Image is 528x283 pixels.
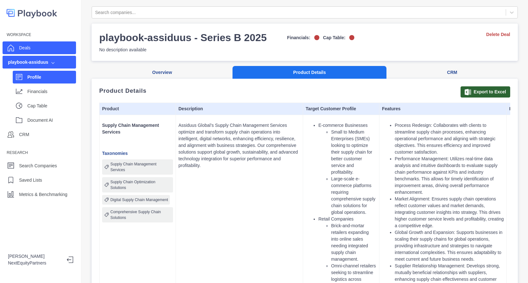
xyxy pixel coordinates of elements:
[323,34,346,41] p: Cap Table:
[176,103,303,115] th: Description
[233,66,386,79] button: Product Details
[461,86,510,98] button: Export to Excel
[99,88,147,93] p: Product Details
[99,47,354,53] p: No description available
[8,59,48,66] div: playbook-assiduus
[110,161,171,173] p: Supply Chain Management Services
[178,122,300,169] p: Assiduus Global’s Supply Chain Management Services optimize and transform supply chain operations...
[395,156,504,196] li: Performance Management: Utilizes real-time data analysis and intuitive dashboards to evaluate sup...
[19,163,57,169] p: Search Companies
[379,103,507,115] th: Features
[395,229,504,263] li: Global Growth and Expansion: Supports businesses in scaling their supply chains for global operat...
[27,88,76,95] p: Financials
[110,209,171,221] p: Comprehensive Supply Chain Solutions
[287,34,310,41] p: Financials:
[102,150,173,157] p: Taxonomies
[19,45,31,51] p: Deals
[318,122,377,216] li: E-commerce Businesses
[27,74,76,81] p: Profile
[314,35,319,40] img: off-logo
[349,35,354,40] img: off-logo
[8,253,62,260] p: [PERSON_NAME]
[6,6,57,19] img: logo-colored
[395,122,504,156] li: Process Redesign: Collaborates with clients to streamline supply chain processes, enhancing opera...
[8,260,62,266] p: NextEquityPartners
[331,176,377,216] li: Large-scale e-commerce platforms requiring comprehensive supply chain solutions for global operat...
[19,177,42,184] p: Saved Lists
[486,31,510,38] a: Delete Deal
[27,103,76,109] p: Cap Table
[102,123,159,134] strong: Supply Chain Management Services
[19,131,29,138] p: CRM
[303,103,379,115] th: Target Customer Profile
[395,196,504,229] li: Market Alignment: Ensures supply chain operations reflect customer values and market demands, int...
[27,117,76,124] p: Document AI
[110,197,168,203] p: Digital Supply Chain Management
[386,66,518,79] button: CRM
[331,129,377,176] li: Small to Medium Enterprises (SMEs) looking to optimize their supply chain for better customer ser...
[100,103,176,115] th: Product
[331,222,377,263] li: Brick-and-mortar retailers expanding into online sales needing integrated supply chain management.
[99,31,267,44] h3: playbook-assiduus - Series B 2025
[19,191,67,198] p: Metrics & Benchmarking
[92,66,233,79] button: Overview
[110,179,171,191] p: Supply Chain Optimization Solutions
